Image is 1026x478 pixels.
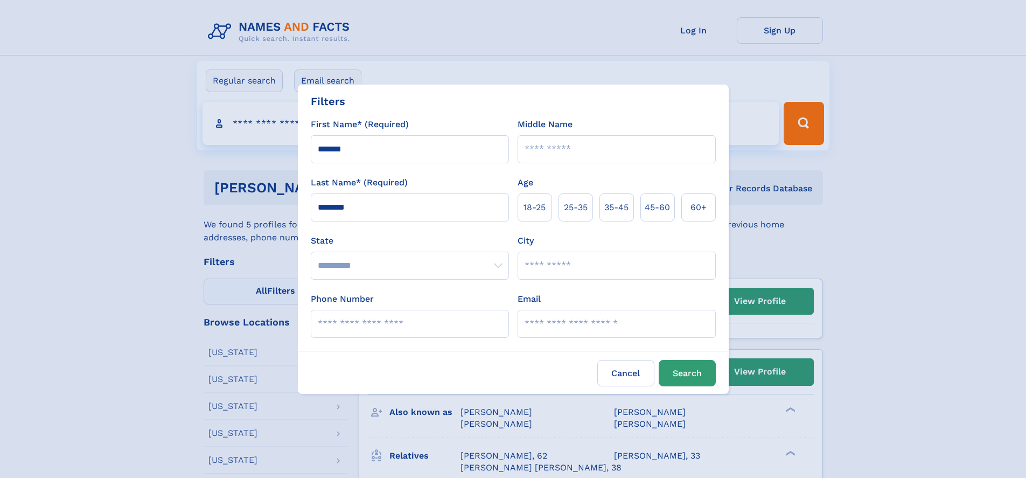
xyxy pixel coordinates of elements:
[311,118,409,131] label: First Name* (Required)
[518,234,534,247] label: City
[518,176,533,189] label: Age
[597,360,654,386] label: Cancel
[518,293,541,306] label: Email
[311,234,509,247] label: State
[645,201,670,214] span: 45‑60
[311,293,374,306] label: Phone Number
[690,201,707,214] span: 60+
[311,93,345,109] div: Filters
[604,201,629,214] span: 35‑45
[564,201,588,214] span: 25‑35
[311,176,408,189] label: Last Name* (Required)
[524,201,546,214] span: 18‑25
[659,360,716,386] button: Search
[518,118,573,131] label: Middle Name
